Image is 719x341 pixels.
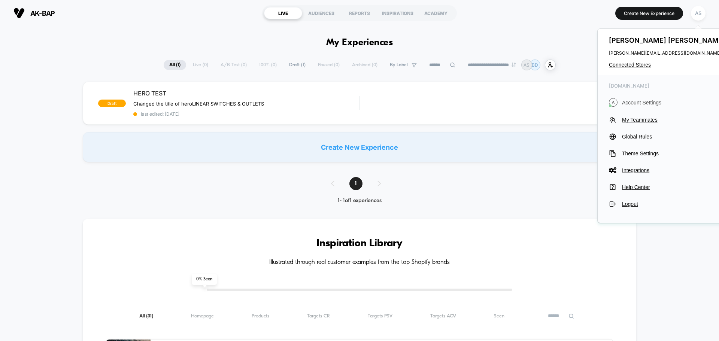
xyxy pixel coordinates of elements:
[390,62,408,68] span: By Label
[494,313,504,319] span: Seen
[524,62,530,68] p: AS
[30,9,55,17] span: ak-bap
[307,313,330,319] span: Targets CR
[139,313,153,319] span: All
[146,314,153,319] span: ( 31 )
[368,313,392,319] span: Targets PSV
[689,6,708,21] button: AS
[430,313,456,319] span: Targets AOV
[133,101,264,107] span: Changed the title of heroLINEAR SWITCHES & OUTLETS
[326,37,393,48] h1: My Experiences
[252,313,269,319] span: Products
[6,180,362,188] input: Seek
[512,63,516,67] img: end
[615,7,683,20] button: Create New Experience
[379,7,417,19] div: INSPIRATIONS
[283,60,311,70] span: Draft ( 1 )
[4,191,16,203] button: Play, NEW DEMO 2025-VEED.mp4
[417,7,455,19] div: ACADEMY
[13,7,25,19] img: Visually logo
[164,60,186,70] span: All ( 1 )
[105,259,614,266] h4: Illustrated through real customer examples from the top Shopify brands
[175,94,192,112] button: Play, NEW DEMO 2025-VEED.mp4
[691,6,706,21] div: AS
[324,198,396,204] div: 1 - 1 of 1 experiences
[264,7,302,19] div: LIVE
[11,7,57,19] button: ak-bap
[260,192,277,201] div: Current time
[340,7,379,19] div: REPORTS
[83,132,636,162] div: Create New Experience
[191,313,214,319] span: Homepage
[532,62,538,68] p: BD
[192,274,217,285] span: 0 % Seen
[302,7,340,19] div: AUDIENCES
[349,177,362,190] span: 1
[133,111,359,117] span: last edited: [DATE]
[278,192,298,201] div: Duration
[133,89,359,97] span: HERO TEST
[98,100,126,107] span: draft
[313,193,335,200] input: Volume
[105,238,614,250] h3: Inspiration Library
[609,98,618,107] i: A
